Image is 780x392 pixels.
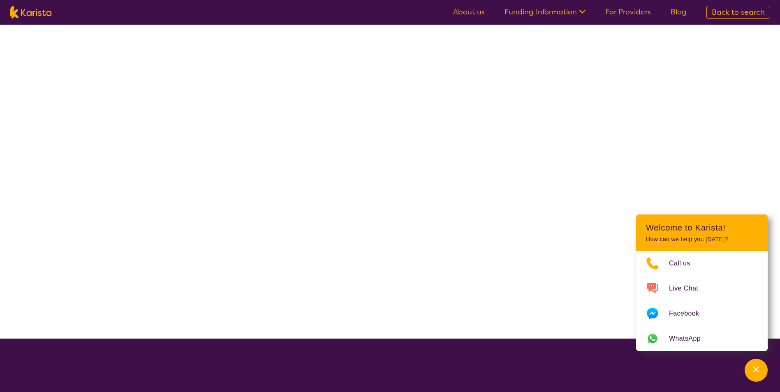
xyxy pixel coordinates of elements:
[671,7,687,17] a: Blog
[669,332,711,345] span: WhatsApp
[646,223,758,233] h2: Welcome to Karista!
[669,307,709,320] span: Facebook
[636,251,768,351] ul: Choose channel
[712,7,765,17] span: Back to search
[605,7,651,17] a: For Providers
[745,359,768,382] button: Channel Menu
[453,7,485,17] a: About us
[636,214,768,351] div: Channel Menu
[646,236,758,243] p: How can we help you [DATE]?
[10,6,51,18] img: Karista logo
[706,6,770,19] a: Back to search
[505,7,586,17] a: Funding Information
[669,282,708,295] span: Live Chat
[669,257,700,270] span: Call us
[636,326,768,351] a: Web link opens in a new tab.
